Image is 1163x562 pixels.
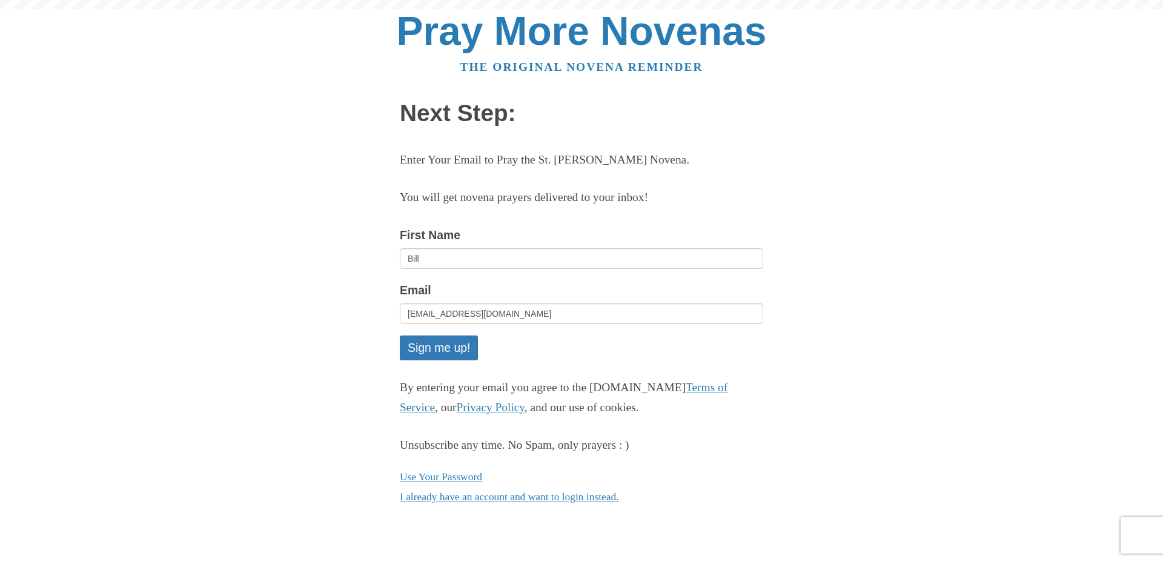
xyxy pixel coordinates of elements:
a: Pray More Novenas [397,8,767,53]
a: Use Your Password [400,471,482,483]
input: Optional [400,248,763,269]
div: Unsubscribe any time. No Spam, only prayers : ) [400,435,763,455]
button: Sign me up! [400,336,478,360]
label: Email [400,280,431,300]
p: By entering your email you agree to the [DOMAIN_NAME] , our , and our use of cookies. [400,378,763,418]
p: You will get novena prayers delivered to your inbox! [400,188,763,208]
a: I already have an account and want to login instead. [400,491,619,503]
a: The original novena reminder [460,61,703,73]
p: Enter Your Email to Pray the St. [PERSON_NAME] Novena. [400,150,763,170]
h1: Next Step: [400,101,763,127]
label: First Name [400,225,460,245]
a: Privacy Policy [457,401,525,414]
